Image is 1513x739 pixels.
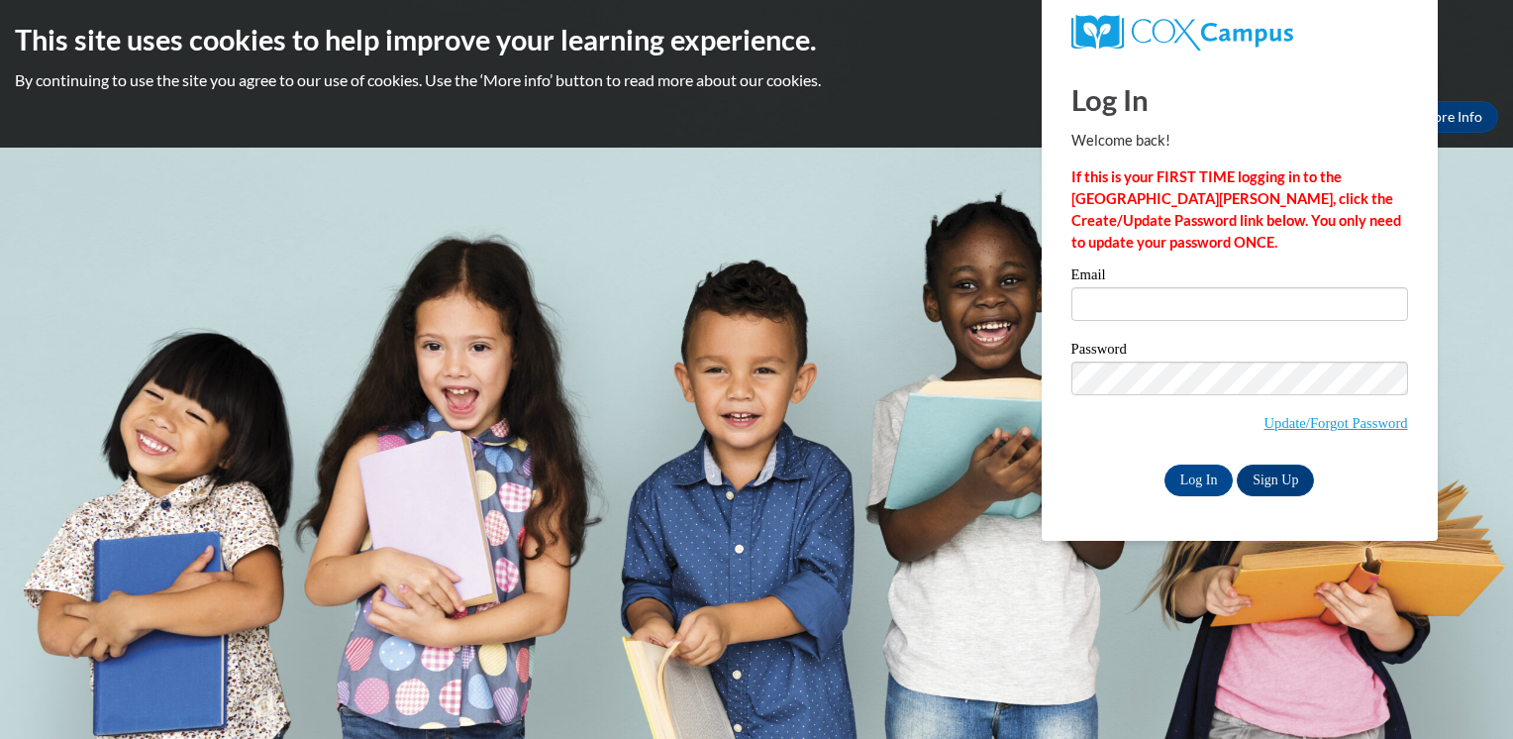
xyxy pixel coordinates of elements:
[15,20,1498,59] h2: This site uses cookies to help improve your learning experience.
[1071,267,1408,287] label: Email
[1405,101,1498,133] a: More Info
[1071,79,1408,120] h1: Log In
[1071,15,1293,51] img: COX Campus
[1237,465,1314,496] a: Sign Up
[1264,415,1408,431] a: Update/Forgot Password
[1071,342,1408,362] label: Password
[1164,465,1234,496] input: Log In
[1071,15,1408,51] a: COX Campus
[1071,168,1401,251] strong: If this is your FIRST TIME logging in to the [GEOGRAPHIC_DATA][PERSON_NAME], click the Create/Upd...
[1071,130,1408,152] p: Welcome back!
[15,69,1498,91] p: By continuing to use the site you agree to our use of cookies. Use the ‘More info’ button to read...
